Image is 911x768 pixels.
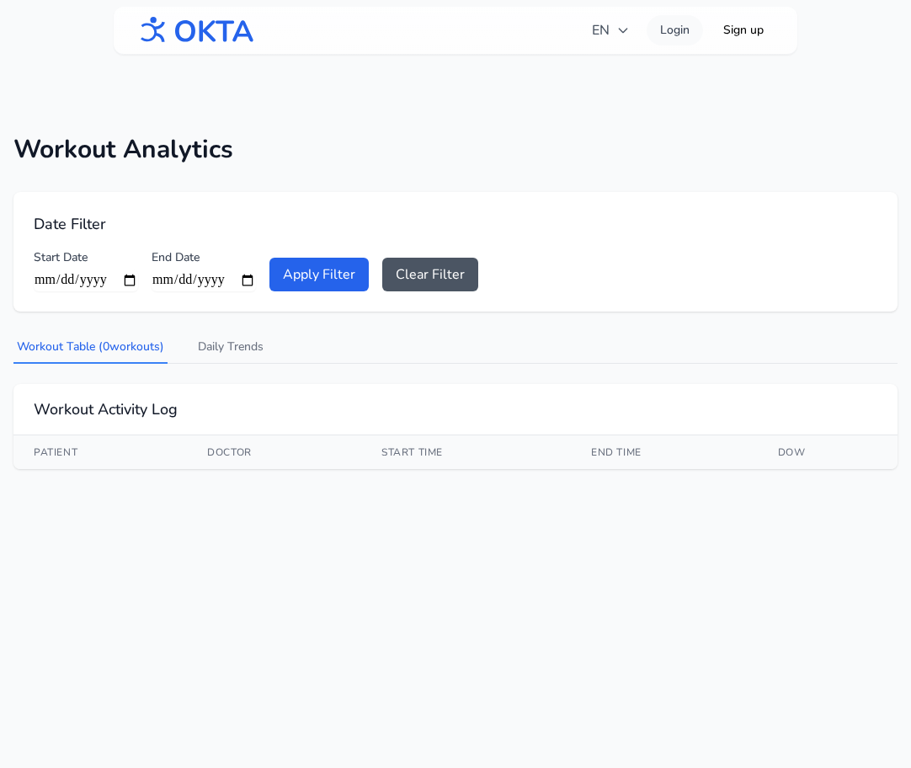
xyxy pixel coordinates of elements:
[13,435,187,469] th: Patient
[152,249,256,266] label: End Date
[34,212,877,236] h2: Date Filter
[382,258,478,291] button: Clear Filter
[269,258,369,291] button: Apply Filter
[13,135,898,165] h1: Workout Analytics
[571,435,758,469] th: End Time
[34,249,138,266] label: Start Date
[647,15,703,45] a: Login
[13,332,168,364] button: Workout Table (0workouts)
[194,332,267,364] button: Daily Trends
[710,15,777,45] a: Sign up
[34,397,877,421] h2: Workout Activity Log
[582,13,640,47] button: EN
[134,8,255,52] img: OKTA logo
[187,435,361,469] th: Doctor
[361,435,571,469] th: Start Time
[592,20,630,40] span: EN
[758,435,898,469] th: DOW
